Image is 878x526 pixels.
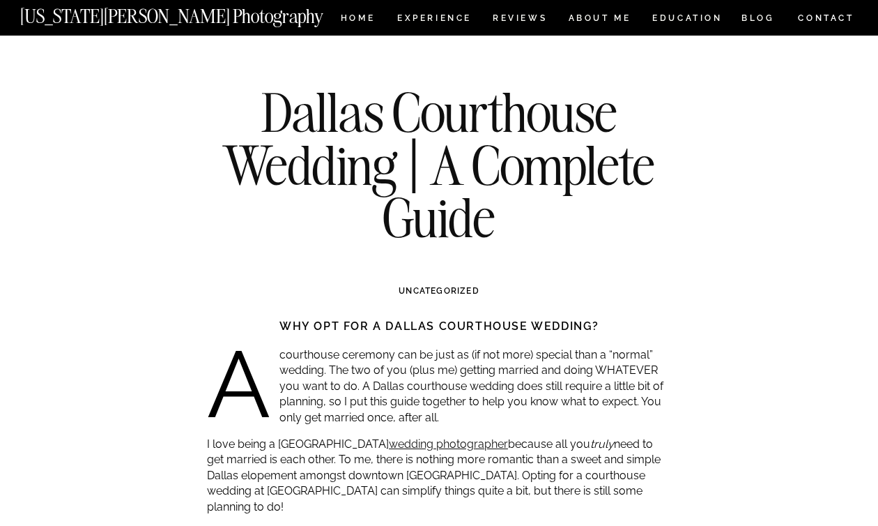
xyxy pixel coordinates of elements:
a: REVIEWS [493,14,545,26]
a: ABOUT ME [568,14,631,26]
a: BLOG [741,14,775,26]
a: CONTACT [797,10,855,26]
a: Uncategorized [399,286,479,296]
a: [US_STATE][PERSON_NAME] Photography [20,7,370,19]
p: A courthouse ceremony can be just as (if not more) special than a “normal” wedding. The two of yo... [207,347,672,426]
a: Experience [397,14,470,26]
a: EDUCATION [651,14,724,26]
strong: Why opt for a Dallas courthouse wedding? [279,320,599,333]
p: I love being a [GEOGRAPHIC_DATA] because all you need to get married is each other. To me, there ... [207,437,672,515]
em: truly [590,437,614,451]
a: wedding photographer [389,437,508,451]
a: HOME [338,14,378,26]
h1: Dallas Courthouse Wedding | A Complete Guide [186,86,692,244]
